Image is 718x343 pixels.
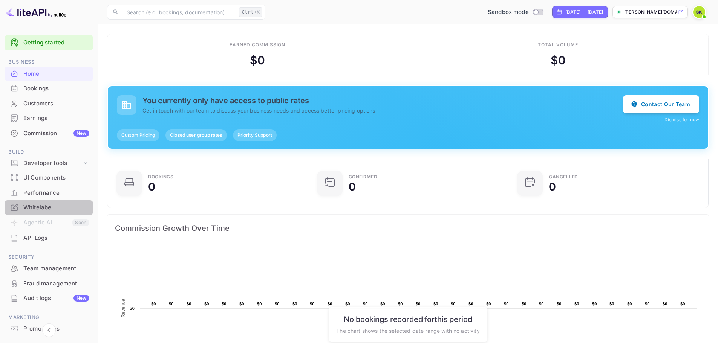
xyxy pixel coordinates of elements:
div: API Logs [5,231,93,245]
img: Sophia Kelley [693,6,705,18]
text: $0 [275,302,280,306]
p: [PERSON_NAME][DOMAIN_NAME]... [624,9,677,15]
div: Whitelabel [23,203,89,212]
a: Promo codes [5,322,93,335]
div: CommissionNew [5,126,93,141]
text: $0 [486,302,491,306]
div: $ 0 [551,52,566,69]
a: Bookings [5,81,93,95]
div: UI Components [5,171,93,185]
div: Total volume [538,41,578,48]
text: $0 [627,302,632,306]
div: Bookings [23,84,89,93]
text: $0 [663,302,667,306]
text: $0 [310,302,315,306]
div: Team management [23,264,89,273]
div: Audit logs [23,294,89,303]
text: $0 [130,306,135,311]
text: $0 [609,302,614,306]
text: $0 [468,302,473,306]
div: 0 [349,181,356,192]
div: Performance [23,189,89,197]
text: $0 [380,302,385,306]
text: $0 [204,302,209,306]
a: Team management [5,261,93,275]
div: 0 [148,181,155,192]
div: Fraud management [5,276,93,291]
a: Fraud management [5,276,93,290]
div: Audit logsNew [5,291,93,306]
text: $0 [416,302,421,306]
span: Business [5,58,93,66]
a: Earnings [5,111,93,125]
div: Whitelabel [5,200,93,215]
h5: You currently only have access to public rates [142,96,623,105]
div: Earnings [23,114,89,123]
span: Security [5,253,93,261]
text: $0 [151,302,156,306]
a: Getting started [23,38,89,47]
button: Contact Our Team [623,95,699,113]
text: $0 [292,302,297,306]
a: Performance [5,186,93,200]
div: Customers [23,99,89,108]
a: API Logs [5,231,93,245]
input: Search (e.g. bookings, documentation) [122,5,236,20]
text: $0 [169,302,174,306]
text: $0 [680,302,685,306]
a: Whitelabel [5,200,93,214]
span: Closed user group rates [165,132,227,139]
div: Switch to Production mode [485,8,546,17]
div: New [73,295,89,302]
div: Fraud management [23,279,89,288]
span: Sandbox mode [488,8,529,17]
p: Get in touch with our team to discuss your business needs and access better pricing options [142,107,623,114]
button: Collapse navigation [42,323,56,337]
h6: No bookings recorded for this period [336,315,479,324]
p: The chart shows the selected date range with no activity [336,327,479,335]
div: Customers [5,96,93,111]
span: Priority Support [233,132,277,139]
div: 0 [549,181,556,192]
text: $0 [222,302,227,306]
div: Earned commission [230,41,285,48]
div: Developer tools [23,159,82,168]
span: Build [5,148,93,156]
div: Developer tools [5,157,93,170]
a: CommissionNew [5,126,93,140]
div: API Logs [23,234,89,242]
div: Promo codes [23,325,89,333]
a: Customers [5,96,93,110]
text: $0 [345,302,350,306]
div: Home [23,70,89,78]
text: $0 [645,302,650,306]
text: $0 [328,302,332,306]
text: $0 [239,302,244,306]
text: $0 [539,302,544,306]
div: Ctrl+K [239,7,262,17]
text: $0 [451,302,456,306]
div: CANCELLED [549,175,578,179]
text: $0 [592,302,597,306]
text: $0 [187,302,191,306]
a: Audit logsNew [5,291,93,305]
text: Revenue [121,299,126,317]
img: LiteAPI logo [6,6,66,18]
div: Confirmed [349,175,378,179]
a: Home [5,67,93,81]
text: $0 [557,302,562,306]
div: Bookings [5,81,93,96]
div: Team management [5,261,93,276]
span: Custom Pricing [117,132,159,139]
text: $0 [504,302,509,306]
div: UI Components [23,174,89,182]
text: $0 [398,302,403,306]
text: $0 [257,302,262,306]
span: Marketing [5,313,93,322]
text: $0 [574,302,579,306]
div: $ 0 [250,52,265,69]
div: Getting started [5,35,93,50]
